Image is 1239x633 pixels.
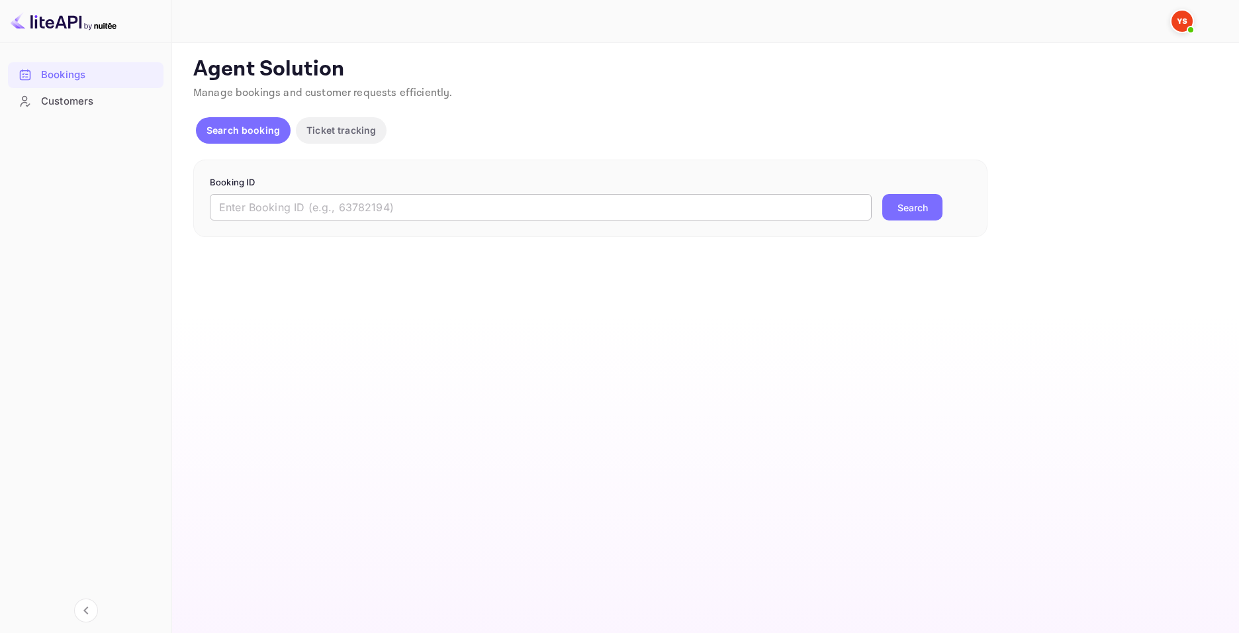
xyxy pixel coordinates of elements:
[306,123,376,137] p: Ticket tracking
[882,194,942,220] button: Search
[193,86,453,100] span: Manage bookings and customer requests efficiently.
[11,11,116,32] img: LiteAPI logo
[41,94,157,109] div: Customers
[74,599,98,622] button: Collapse navigation
[1171,11,1193,32] img: Yandex Support
[8,62,163,88] div: Bookings
[206,123,280,137] p: Search booking
[41,68,157,83] div: Bookings
[8,89,163,113] a: Customers
[210,194,872,220] input: Enter Booking ID (e.g., 63782194)
[8,62,163,87] a: Bookings
[193,56,1215,83] p: Agent Solution
[210,176,971,189] p: Booking ID
[8,89,163,115] div: Customers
